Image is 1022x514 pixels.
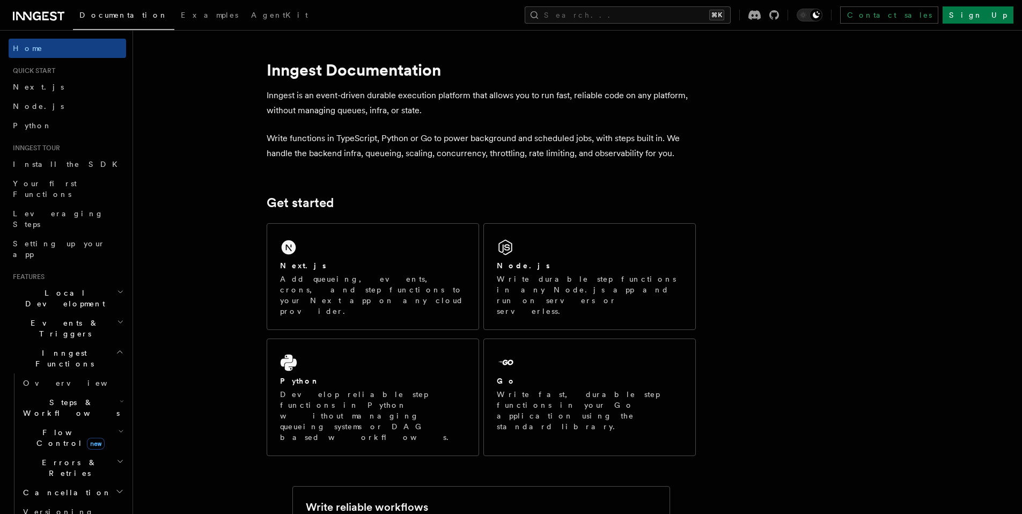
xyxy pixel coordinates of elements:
span: Local Development [9,288,117,309]
h2: Python [280,376,320,386]
button: Flow Controlnew [19,423,126,453]
span: Errors & Retries [19,457,116,479]
span: Setting up your app [13,239,105,259]
button: Toggle dark mode [797,9,822,21]
h2: Node.js [497,260,550,271]
span: Events & Triggers [9,318,117,339]
a: Home [9,39,126,58]
span: Node.js [13,102,64,111]
a: Leveraging Steps [9,204,126,234]
span: Quick start [9,67,55,75]
a: Get started [267,195,334,210]
span: Inngest tour [9,144,60,152]
button: Cancellation [19,483,126,502]
span: AgentKit [251,11,308,19]
span: Home [13,43,43,54]
a: Node.js [9,97,126,116]
span: Inngest Functions [9,348,116,369]
p: Write functions in TypeScript, Python or Go to power background and scheduled jobs, with steps bu... [267,131,696,161]
h2: Next.js [280,260,326,271]
a: PythonDevelop reliable step functions in Python without managing queueing systems or DAG based wo... [267,339,479,456]
a: Install the SDK [9,155,126,174]
p: Add queueing, events, crons, and step functions to your Next app on any cloud provider. [280,274,466,317]
span: Examples [181,11,238,19]
button: Search...⌘K [525,6,731,24]
h1: Inngest Documentation [267,60,696,79]
button: Inngest Functions [9,343,126,373]
span: Next.js [13,83,64,91]
a: Contact sales [840,6,938,24]
button: Events & Triggers [9,313,126,343]
a: Overview [19,373,126,393]
button: Errors & Retries [19,453,126,483]
span: Features [9,273,45,281]
span: Cancellation [19,487,112,498]
a: AgentKit [245,3,314,29]
span: Documentation [79,11,168,19]
span: Flow Control [19,427,118,449]
span: Overview [23,379,134,387]
p: Write fast, durable step functions in your Go application using the standard library. [497,389,682,432]
h2: Go [497,376,516,386]
a: Next.js [9,77,126,97]
button: Local Development [9,283,126,313]
span: Python [13,121,52,130]
span: Steps & Workflows [19,397,120,418]
p: Inngest is an event-driven durable execution platform that allows you to run fast, reliable code ... [267,88,696,118]
a: GoWrite fast, durable step functions in your Go application using the standard library. [483,339,696,456]
a: Python [9,116,126,135]
p: Develop reliable step functions in Python without managing queueing systems or DAG based workflows. [280,389,466,443]
span: new [87,438,105,450]
span: Your first Functions [13,179,77,199]
a: Next.jsAdd queueing, events, crons, and step functions to your Next app on any cloud provider. [267,223,479,330]
kbd: ⌘K [709,10,724,20]
a: Node.jsWrite durable step functions in any Node.js app and run on servers or serverless. [483,223,696,330]
a: Examples [174,3,245,29]
a: Sign Up [943,6,1013,24]
p: Write durable step functions in any Node.js app and run on servers or serverless. [497,274,682,317]
a: Documentation [73,3,174,30]
span: Install the SDK [13,160,124,168]
button: Steps & Workflows [19,393,126,423]
a: Your first Functions [9,174,126,204]
a: Setting up your app [9,234,126,264]
span: Leveraging Steps [13,209,104,229]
